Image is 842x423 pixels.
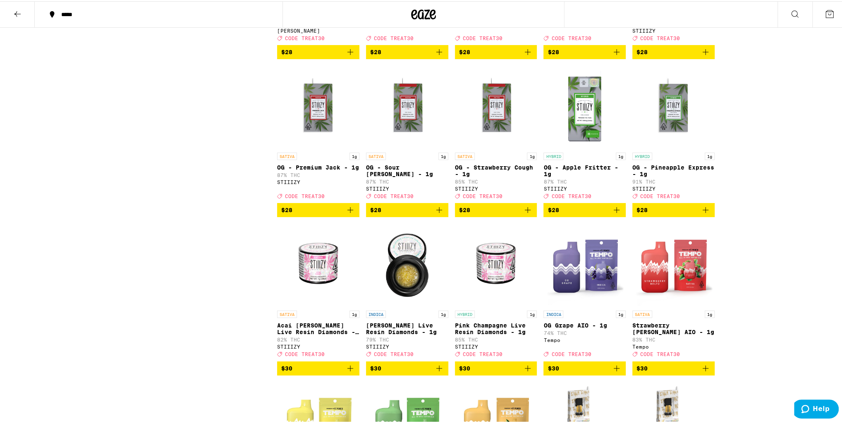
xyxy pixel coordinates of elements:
[551,351,591,356] span: CODE TREAT30
[527,309,537,317] p: 1g
[463,192,502,198] span: CODE TREAT30
[277,222,359,305] img: STIIIZY - Acai Berry Live Resin Diamonds - 1g
[543,65,626,202] a: Open page for OG - Apple Fritter - 1g from STIIIZY
[455,151,475,159] p: SATIVA
[543,65,626,147] img: STIIIZY - OG - Apple Fritter - 1g
[366,185,448,190] div: STIIIZY
[705,309,715,317] p: 1g
[285,192,325,198] span: CODE TREAT30
[459,48,470,54] span: $28
[281,364,292,370] span: $30
[277,178,359,184] div: STIIIZY
[285,34,325,40] span: CODE TREAT30
[548,206,559,212] span: $28
[366,321,448,334] p: [PERSON_NAME] Live Resin Diamonds - 1g
[705,151,715,159] p: 1g
[543,185,626,190] div: STIIIZY
[455,336,537,341] p: 85% THC
[366,65,448,202] a: Open page for OG - Sour Tangie - 1g from STIIIZY
[366,202,448,216] button: Add to bag
[455,360,537,374] button: Add to bag
[632,360,715,374] button: Add to bag
[455,222,537,305] img: STIIIZY - Pink Champagne Live Resin Diamonds - 1g
[455,65,537,202] a: Open page for OG - Strawberry Cough - 1g from STIIIZY
[632,151,652,159] p: HYBRID
[366,222,448,305] img: STIIIZY - Mochi Gelato Live Resin Diamonds - 1g
[349,309,359,317] p: 1g
[632,44,715,58] button: Add to bag
[455,309,475,317] p: HYBRID
[632,65,715,147] img: STIIIZY - OG - Pineapple Express - 1g
[543,178,626,183] p: 87% THC
[632,336,715,341] p: 83% THC
[438,151,448,159] p: 1g
[277,151,297,159] p: SATIVA
[455,163,537,176] p: OG - Strawberry Cough - 1g
[463,34,502,40] span: CODE TREAT30
[366,360,448,374] button: Add to bag
[632,222,715,360] a: Open page for Strawberry Beltz AIO - 1g from Tempo
[455,202,537,216] button: Add to bag
[632,185,715,190] div: STIIIZY
[366,65,448,147] img: STIIIZY - OG - Sour Tangie - 1g
[551,34,591,40] span: CODE TREAT30
[616,309,626,317] p: 1g
[543,321,626,327] p: OG Grape AIO - 1g
[366,163,448,176] p: OG - Sour [PERSON_NAME] - 1g
[277,309,297,317] p: SATIVA
[632,222,715,305] img: Tempo - Strawberry Beltz AIO - 1g
[636,364,648,370] span: $30
[285,351,325,356] span: CODE TREAT30
[277,171,359,177] p: 87% THC
[366,44,448,58] button: Add to bag
[640,351,680,356] span: CODE TREAT30
[640,192,680,198] span: CODE TREAT30
[366,309,386,317] p: INDICA
[640,34,680,40] span: CODE TREAT30
[366,336,448,341] p: 79% THC
[543,202,626,216] button: Add to bag
[349,151,359,159] p: 1g
[277,44,359,58] button: Add to bag
[459,206,470,212] span: $28
[370,206,381,212] span: $28
[632,65,715,202] a: Open page for OG - Pineapple Express - 1g from STIIIZY
[366,151,386,159] p: SATIVA
[277,343,359,348] div: STIIIZY
[632,27,715,32] div: STIIIZY
[543,222,626,360] a: Open page for OG Grape AIO - 1g from Tempo
[281,206,292,212] span: $28
[277,202,359,216] button: Add to bag
[277,27,359,32] div: [PERSON_NAME]
[636,48,648,54] span: $28
[543,222,626,305] img: Tempo - OG Grape AIO - 1g
[455,44,537,58] button: Add to bag
[548,364,559,370] span: $30
[632,202,715,216] button: Add to bag
[459,364,470,370] span: $30
[366,178,448,183] p: 87% THC
[438,309,448,317] p: 1g
[455,65,537,147] img: STIIIZY - OG - Strawberry Cough - 1g
[455,321,537,334] p: Pink Champagne Live Resin Diamonds - 1g
[374,351,414,356] span: CODE TREAT30
[281,48,292,54] span: $28
[277,336,359,341] p: 82% THC
[616,151,626,159] p: 1g
[632,163,715,176] p: OG - Pineapple Express - 1g
[366,222,448,360] a: Open page for Mochi Gelato Live Resin Diamonds - 1g from STIIIZY
[548,48,559,54] span: $28
[455,343,537,348] div: STIIIZY
[277,65,359,147] img: STIIIZY - OG - Premium Jack - 1g
[543,360,626,374] button: Add to bag
[277,321,359,334] p: Acai [PERSON_NAME] Live Resin Diamonds - 1g
[455,178,537,183] p: 85% THC
[543,163,626,176] p: OG - Apple Fritter - 1g
[636,206,648,212] span: $28
[374,192,414,198] span: CODE TREAT30
[551,192,591,198] span: CODE TREAT30
[277,163,359,170] p: OG - Premium Jack - 1g
[277,222,359,360] a: Open page for Acai Berry Live Resin Diamonds - 1g from STIIIZY
[543,44,626,58] button: Add to bag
